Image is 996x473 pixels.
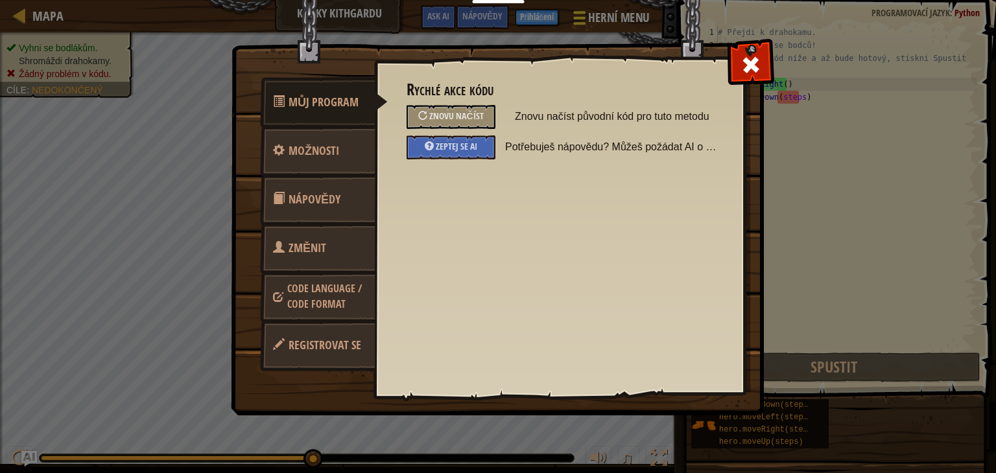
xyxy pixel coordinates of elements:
span: Vyberte hrdinu, jazyk [273,240,326,288]
span: Potřebuješ nápovědu? Můžeš požádat AI o pomoc. [505,135,722,159]
span: Uložte váš postup. [289,337,361,353]
h3: Rychlé akce kódu [407,81,712,98]
span: Vyberte hrdinu, jazyk [287,281,362,311]
span: Konfigurace nastavení [289,143,339,159]
div: Zeptej se AI [407,135,495,159]
span: Znovu načíst [429,110,483,122]
a: Můj program [260,77,388,128]
div: Znovu načíst původní kód pro tuto metodu [407,105,495,129]
span: Zeptej se AI [436,140,477,152]
a: Možnosti [260,126,375,176]
span: Znovu načíst původní kód pro tuto metodu [515,105,712,128]
span: Rychlé akce kódu [289,94,359,110]
span: Nápovědy [289,191,340,207]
